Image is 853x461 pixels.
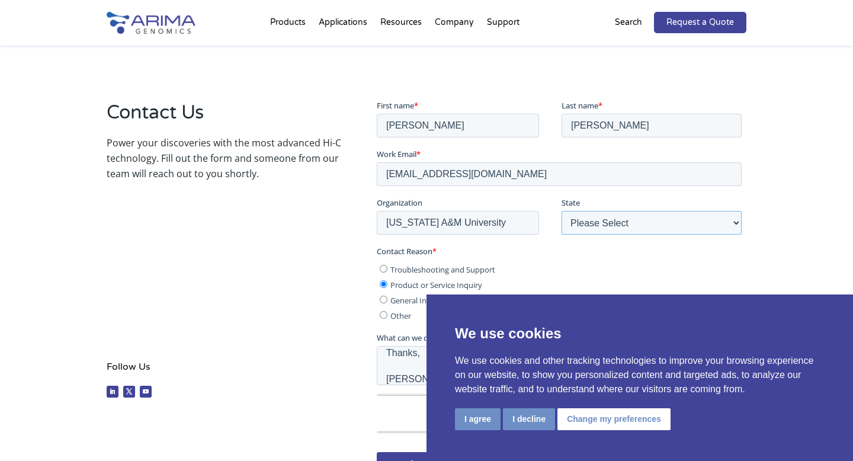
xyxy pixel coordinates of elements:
[654,12,746,33] a: Request a Quote
[123,386,135,398] a: Follow on X
[557,408,671,430] button: Change my preferences
[140,386,152,398] a: Follow on Youtube
[107,12,195,34] img: Arima-Genomics-logo
[107,359,341,383] h4: Follow Us
[455,408,501,430] button: I agree
[107,386,118,398] a: Follow on LinkedIn
[503,408,555,430] button: I decline
[107,100,341,135] h2: Contact Us
[455,354,825,396] p: We use cookies and other tracking technologies to improve your browsing experience on our website...
[615,15,642,30] p: Search
[107,135,341,181] p: Power your discoveries with the most advanced Hi-C technology. Fill out the form and someone from...
[455,323,825,344] p: We use cookies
